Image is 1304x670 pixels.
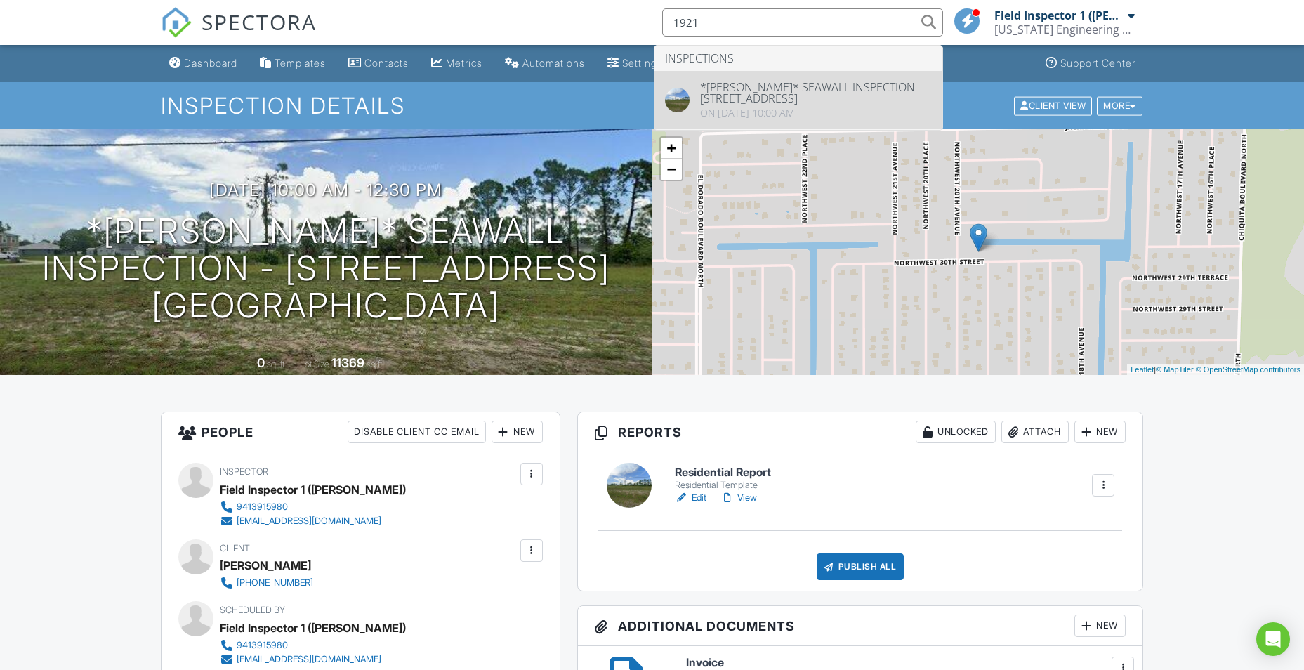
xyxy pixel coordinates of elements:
div: Unlocked [916,421,996,443]
h3: Reports [578,412,1143,452]
a: Leaflet [1131,365,1154,374]
div: [PHONE_NUMBER] [237,577,313,589]
img: The Best Home Inspection Software - Spectora [161,7,192,38]
h3: People [162,412,560,452]
div: Support Center [1060,57,1135,69]
div: Contacts [364,57,409,69]
div: Attach [1001,421,1069,443]
div: Dashboard [184,57,237,69]
h3: Additional Documents [578,606,1143,646]
a: Dashboard [164,51,243,77]
h1: *[PERSON_NAME]* Seawall Inspection - [STREET_ADDRESS] [GEOGRAPHIC_DATA] [22,213,630,324]
div: 0 [257,355,265,370]
a: [EMAIL_ADDRESS][DOMAIN_NAME] [220,514,395,528]
div: Publish All [817,553,904,580]
a: Residential Report Residential Template [675,466,771,491]
h3: [DATE] 10:00 am - 12:30 pm [209,180,442,199]
div: [EMAIL_ADDRESS][DOMAIN_NAME] [237,654,381,665]
span: sq.ft. [367,359,384,369]
a: Support Center [1040,51,1141,77]
div: New [1074,615,1126,637]
div: Automations [522,57,585,69]
h6: Invoice [686,657,1126,669]
div: Field Inspector 1 ([PERSON_NAME]) [220,479,406,500]
div: Client View [1014,96,1092,115]
a: 9413915980 [220,638,395,652]
a: Templates [254,51,331,77]
span: sq. ft. [267,359,287,369]
span: Lot Size [300,359,329,369]
span: SPECTORA [202,7,317,37]
a: Settings [602,51,669,77]
div: On [DATE] 10:00 am [700,107,932,119]
div: Open Intercom Messenger [1256,622,1290,656]
a: Metrics [426,51,488,77]
span: Client [220,543,250,553]
div: Florida Engineering LLC [994,22,1135,37]
a: Edit [675,491,706,505]
a: Automations (Basic) [499,51,591,77]
a: © OpenStreetMap contributors [1196,365,1300,374]
a: © MapTiler [1156,365,1194,374]
div: More [1097,96,1142,115]
a: Zoom out [661,159,682,180]
img: streetview [665,88,690,112]
div: New [492,421,543,443]
a: Contacts [343,51,414,77]
div: Templates [275,57,326,69]
input: Search everything... [662,8,943,37]
div: 9413915980 [237,501,288,513]
div: Disable Client CC Email [348,421,486,443]
div: Residential Template [675,480,771,491]
div: Field Inspector 1 ([PERSON_NAME]) [220,617,406,638]
div: | [1127,364,1304,376]
h1: Inspection Details [161,93,1144,118]
a: [PHONE_NUMBER] [220,576,313,590]
div: 9413915980 [237,640,288,651]
div: 11369 [331,355,364,370]
a: SPECTORA [161,19,317,48]
div: [PERSON_NAME] [220,555,311,576]
a: [EMAIL_ADDRESS][DOMAIN_NAME] [220,652,395,666]
div: Settings [622,57,663,69]
h6: Residential Report [675,466,771,479]
div: *[PERSON_NAME]* Seawall Inspection - [STREET_ADDRESS] [700,81,932,104]
div: Field Inspector 1 ([PERSON_NAME]) [994,8,1124,22]
a: View [720,491,757,505]
span: Inspector [220,466,268,477]
span: Scheduled By [220,605,285,615]
div: New [1074,421,1126,443]
a: 9413915980 [220,500,395,514]
a: Client View [1013,100,1095,110]
a: Zoom in [661,138,682,159]
li: Inspections [654,46,942,71]
div: Metrics [446,57,482,69]
div: [EMAIL_ADDRESS][DOMAIN_NAME] [237,515,381,527]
